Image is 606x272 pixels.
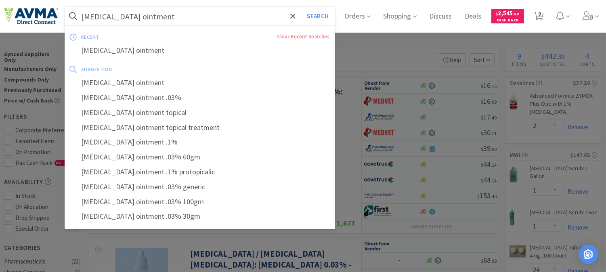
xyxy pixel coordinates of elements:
div: [MEDICAL_DATA] ointment [65,75,335,90]
div: recent [81,31,188,43]
div: suggestion [81,63,221,75]
div: [MEDICAL_DATA] ointment .1% [65,135,335,150]
a: Deals [462,13,485,20]
span: . 58 [513,11,519,17]
span: $ [496,11,498,17]
div: [MEDICAL_DATA] ointment .03% 60gm [65,150,335,165]
span: Cash Back [496,18,519,23]
div: [MEDICAL_DATA] ointment .03% [65,90,335,105]
div: [MEDICAL_DATA] ointment [65,43,335,58]
div: [MEDICAL_DATA] ointment .03% generic [65,180,335,195]
button: Search [301,7,334,25]
span: 2,545 [496,9,519,17]
a: Clear Recent Searches [277,33,330,40]
div: [MEDICAL_DATA] ointment topical [65,105,335,120]
input: Search by item, sku, manufacturer, ingredient, size... [65,7,335,25]
div: [MEDICAL_DATA] ointment .03% 30gm [65,209,335,224]
a: $2,545.58Cash Back [491,5,524,27]
div: [MEDICAL_DATA] ointment .03% 100gm [65,195,335,209]
a: 9 [531,14,547,21]
div: [MEDICAL_DATA] ointment .1% protopicalic [65,165,335,180]
div: Open Intercom Messenger [579,245,598,264]
img: e4e33dab9f054f5782a47901c742baa9_102.png [4,8,58,25]
div: [MEDICAL_DATA] ointment topical treatment [65,120,335,135]
a: Discuss [426,13,455,20]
